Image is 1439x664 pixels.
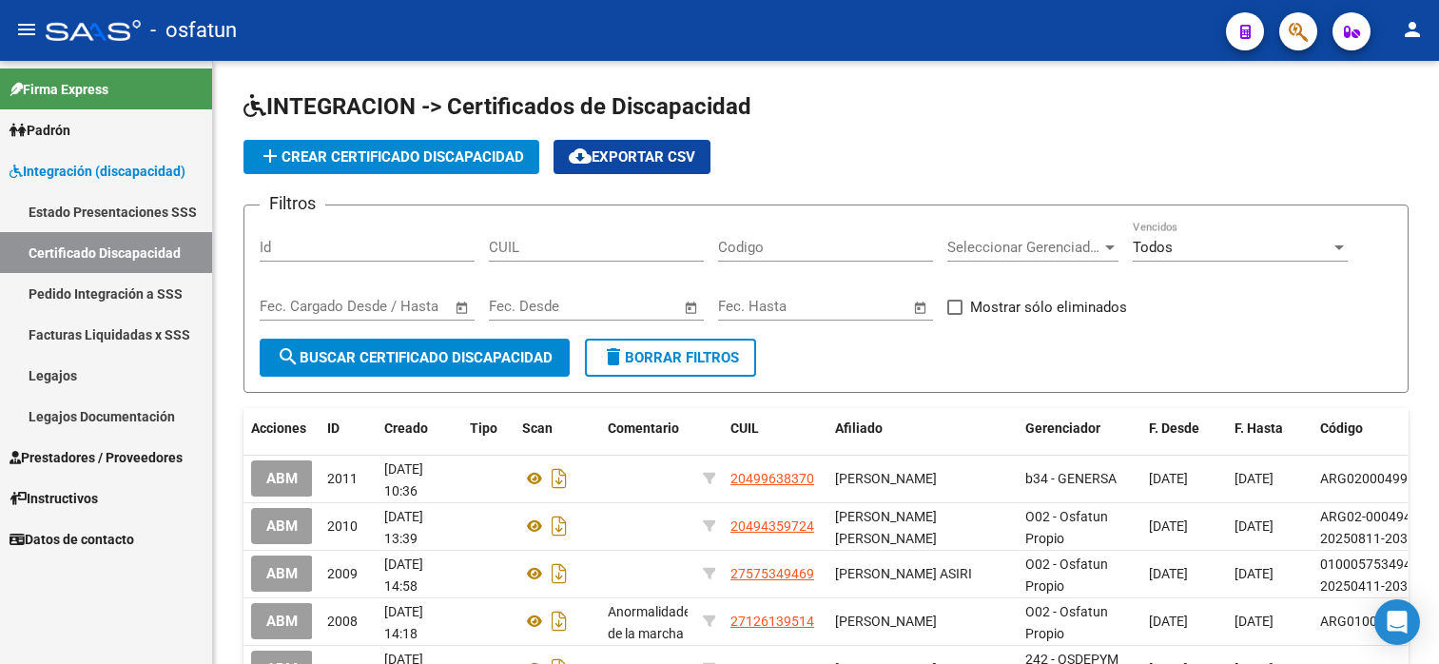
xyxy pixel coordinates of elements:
[1025,471,1117,486] span: b34 - GENERSA
[522,420,553,436] span: Scan
[10,488,98,509] span: Instructivos
[251,556,313,591] button: ABM
[1025,420,1100,436] span: Gerenciador
[327,518,358,534] span: 2010
[910,297,932,319] button: Open calendar
[1235,518,1274,534] span: [DATE]
[1149,614,1188,629] span: [DATE]
[1025,509,1108,546] span: O02 - Osfatun Propio
[730,471,814,486] span: 20499638370
[339,298,431,315] input: End date
[608,420,679,436] span: Comentario
[602,345,625,368] mat-icon: delete
[251,603,313,638] button: ABM
[243,93,751,120] span: INTEGRACION -> Certificados de Discapacidad
[835,420,883,436] span: Afiliado
[10,161,185,182] span: Integración (discapacidad)
[602,349,739,366] span: Borrar Filtros
[585,339,756,377] button: Borrar Filtros
[251,460,313,496] button: ABM
[327,614,358,629] span: 2008
[266,471,298,488] span: ABM
[1133,239,1173,256] span: Todos
[547,606,572,636] i: Descargar documento
[730,566,814,581] span: 27575349469
[320,408,377,449] datatable-header-cell: ID
[462,408,515,449] datatable-header-cell: Tipo
[10,447,183,468] span: Prestadores / Proveedores
[384,461,423,498] span: [DATE] 10:36
[377,408,462,449] datatable-header-cell: Creado
[266,566,298,583] span: ABM
[10,120,70,141] span: Padrón
[835,566,972,581] span: [PERSON_NAME] ASIRI
[10,79,108,100] span: Firma Express
[1025,604,1108,641] span: O02 - Osfatun Propio
[243,140,539,174] button: Crear Certificado Discapacidad
[827,408,1018,449] datatable-header-cell: Afiliado
[489,298,551,315] input: Start date
[327,471,358,486] span: 2011
[1025,557,1108,594] span: O02 - Osfatun Propio
[15,18,38,41] mat-icon: menu
[1227,408,1313,449] datatable-header-cell: F. Hasta
[547,511,572,541] i: Descargar documento
[1235,471,1274,486] span: [DATE]
[266,614,298,631] span: ABM
[1141,408,1227,449] datatable-header-cell: F. Desde
[1235,420,1283,436] span: F. Hasta
[327,420,340,436] span: ID
[266,518,298,536] span: ABM
[723,408,827,449] datatable-header-cell: CUIL
[260,298,321,315] input: Start date
[1149,471,1188,486] span: [DATE]
[1320,420,1363,436] span: Código
[1235,614,1274,629] span: [DATE]
[1149,420,1199,436] span: F. Desde
[259,148,524,166] span: Crear Certificado Discapacidad
[10,529,134,550] span: Datos de contacto
[569,148,695,166] span: Exportar CSV
[1149,566,1188,581] span: [DATE]
[1374,599,1420,645] div: Open Intercom Messenger
[243,408,320,449] datatable-header-cell: Acciones
[1018,408,1141,449] datatable-header-cell: Gerenciador
[515,408,600,449] datatable-header-cell: Scan
[470,420,497,436] span: Tipo
[568,298,660,315] input: End date
[547,558,572,589] i: Descargar documento
[150,10,237,51] span: - osfatun
[384,604,423,641] span: [DATE] 14:18
[384,557,423,594] span: [DATE] 14:58
[384,509,423,546] span: [DATE] 13:39
[327,566,358,581] span: 2009
[1149,518,1188,534] span: [DATE]
[970,296,1127,319] span: Mostrar sólo eliminados
[730,614,814,629] span: 27126139514
[554,140,710,174] button: Exportar CSV
[277,345,300,368] mat-icon: search
[260,339,570,377] button: Buscar Certificado Discapacidad
[277,349,553,366] span: Buscar Certificado Discapacidad
[730,420,759,436] span: CUIL
[835,509,937,546] span: [PERSON_NAME] [PERSON_NAME]
[260,190,325,217] h3: Filtros
[569,145,592,167] mat-icon: cloud_download
[384,420,428,436] span: Creado
[1401,18,1424,41] mat-icon: person
[718,298,780,315] input: Start date
[835,471,937,486] span: [PERSON_NAME]
[259,145,282,167] mat-icon: add
[1235,566,1274,581] span: [DATE]
[600,408,695,449] datatable-header-cell: Comentario
[681,297,703,319] button: Open calendar
[547,463,572,494] i: Descargar documento
[797,298,889,315] input: End date
[251,508,313,543] button: ABM
[251,420,306,436] span: Acciones
[835,614,937,629] span: [PERSON_NAME]
[452,297,474,319] button: Open calendar
[947,239,1101,256] span: Seleccionar Gerenciador
[730,518,814,534] span: 20494359724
